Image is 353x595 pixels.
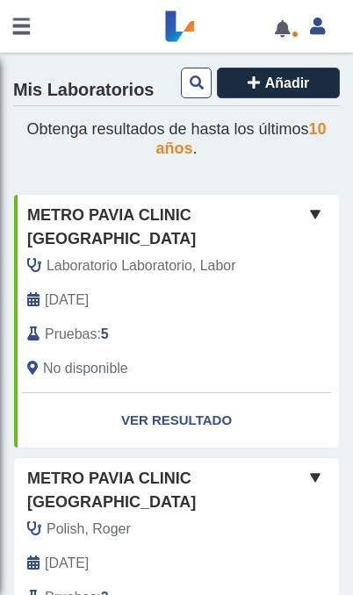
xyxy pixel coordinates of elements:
[101,326,109,341] b: 5
[265,75,310,90] span: Añadir
[26,120,326,157] span: Obtenga resultados de hasta los últimos .
[14,393,339,448] a: Ver Resultado
[47,519,131,540] span: Polish, Roger
[45,324,97,345] span: Pruebas
[13,80,154,101] h4: Mis Laboratorios
[27,204,305,251] span: Metro Pavia Clinic [GEOGRAPHIC_DATA]
[43,358,128,379] span: No disponible
[155,120,326,157] span: 10 años
[217,68,340,98] button: Añadir
[47,255,236,276] span: Laboratorio Laboratorio, Labor
[45,553,89,574] span: 2023-03-15
[27,467,305,514] span: Metro Pavia Clinic [GEOGRAPHIC_DATA]
[14,324,285,345] div: :
[45,290,89,311] span: 2025-08-27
